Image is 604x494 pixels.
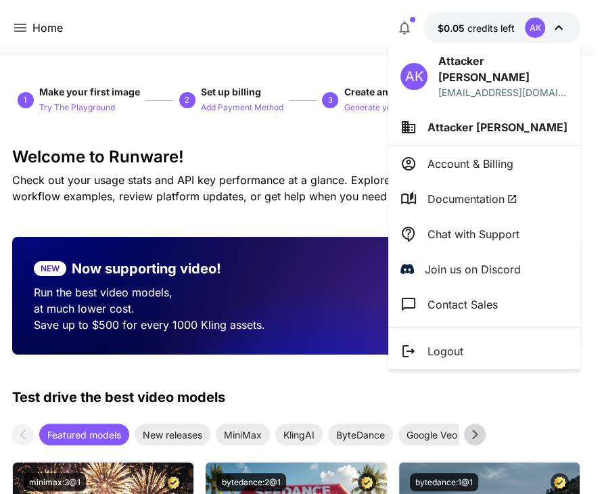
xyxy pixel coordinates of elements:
[427,191,517,207] span: Documentation
[438,85,568,99] div: rafeha850@gmail.com
[427,296,498,313] p: Contact Sales
[425,261,521,277] p: Join us on Discord
[400,63,427,90] div: AK
[427,120,567,134] span: Attacker [PERSON_NAME]
[388,109,580,145] button: Attacker [PERSON_NAME]
[427,343,463,359] p: Logout
[427,226,519,242] p: Chat with Support
[427,156,513,172] p: Account & Billing
[438,85,568,99] p: [EMAIL_ADDRESS][DOMAIN_NAME]
[438,53,568,85] p: Attacker [PERSON_NAME]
